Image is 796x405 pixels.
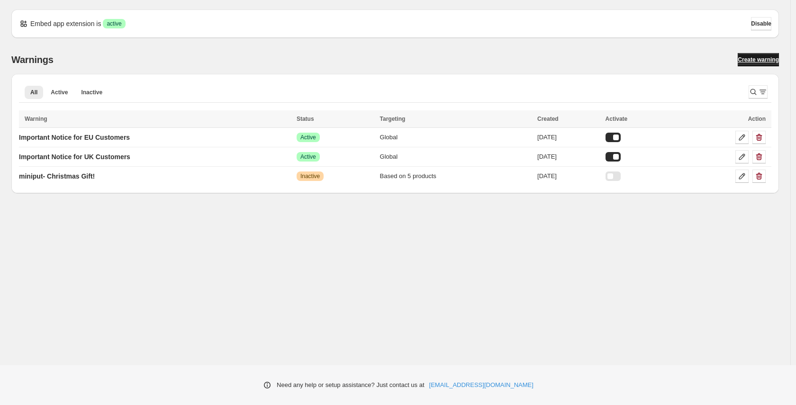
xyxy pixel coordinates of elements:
[300,153,316,161] span: Active
[380,116,406,122] span: Targeting
[380,152,532,162] div: Global
[748,116,766,122] span: Action
[19,171,95,181] p: miniput- Christmas Gift!
[300,134,316,141] span: Active
[11,54,54,65] h2: Warnings
[19,133,130,142] p: Important Notice for EU Customers
[537,116,559,122] span: Created
[19,169,95,184] a: miniput- Christmas Gift!
[30,19,101,28] p: Embed app extension is
[738,53,779,66] a: Create warning
[19,152,130,162] p: Important Notice for UK Customers
[51,89,68,96] span: Active
[751,20,771,27] span: Disable
[380,171,532,181] div: Based on 5 products
[297,116,314,122] span: Status
[537,133,600,142] div: [DATE]
[19,130,130,145] a: Important Notice for EU Customers
[751,17,771,30] button: Disable
[537,152,600,162] div: [DATE]
[300,172,320,180] span: Inactive
[30,89,37,96] span: All
[25,116,47,122] span: Warning
[738,56,779,63] span: Create warning
[429,380,534,390] a: [EMAIL_ADDRESS][DOMAIN_NAME]
[537,171,600,181] div: [DATE]
[81,89,102,96] span: Inactive
[606,116,628,122] span: Activate
[19,149,130,164] a: Important Notice for UK Customers
[107,20,121,27] span: active
[380,133,532,142] div: Global
[749,85,768,99] button: Search and filter results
